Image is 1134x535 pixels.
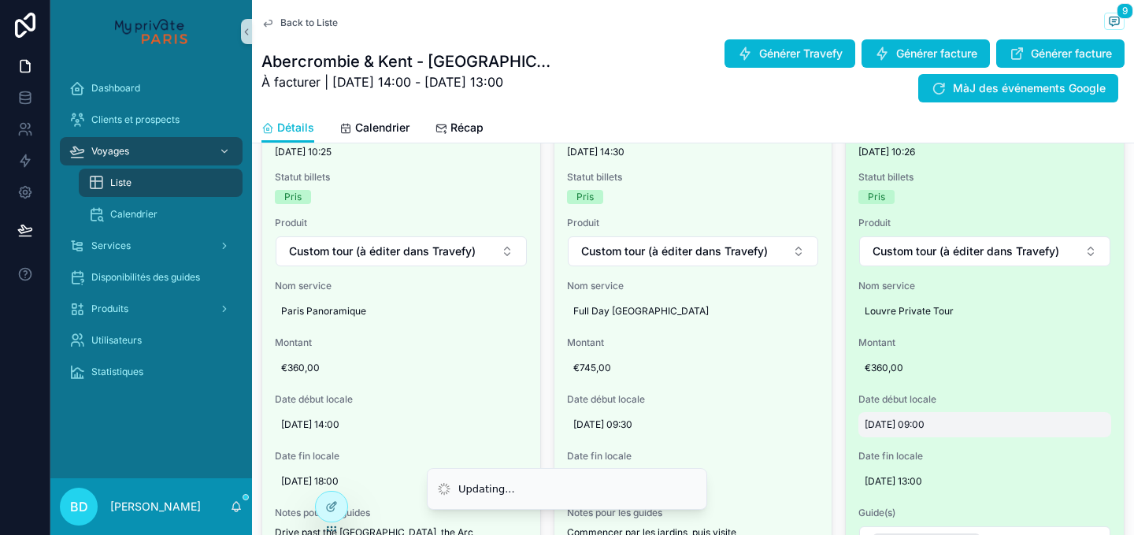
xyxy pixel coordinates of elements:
button: Select Button [568,236,819,266]
a: Statistiques [60,358,243,386]
span: 9 [1117,3,1133,19]
a: Calendrier [339,113,409,145]
span: [DATE] 10:25 [275,146,528,158]
span: Statut billets [858,171,1111,184]
a: Clients et prospects [60,106,243,134]
div: Pris [868,190,885,204]
span: Récap [450,120,484,136]
a: Liste [79,169,243,197]
span: Services [91,240,131,252]
div: Pris [284,190,302,204]
button: Générer Travefy [724,39,855,68]
span: Date début locale [858,393,1111,406]
span: Liste [110,176,132,189]
a: Produits [60,295,243,323]
img: App logo [115,19,187,44]
span: Date fin locale [858,450,1111,463]
span: Générer Travefy [759,46,843,61]
a: Détails [261,113,314,143]
a: Services [60,232,243,260]
span: Back to Liste [280,17,338,29]
span: Nom service [275,280,528,292]
a: Back to Liste [261,17,338,29]
a: Disponibilités des guides [60,263,243,292]
span: €745,00 [573,362,813,374]
a: Voyages [60,137,243,165]
span: Notes pour les guides [567,507,820,519]
a: Dashboard [60,74,243,102]
span: Produits [91,303,128,315]
span: [DATE] 14:30 [567,146,820,158]
span: [DATE] 09:30 [573,418,813,431]
span: [DATE] 18:00 [281,475,521,488]
span: Statut billets [275,171,528,184]
span: Produit [858,217,1111,229]
span: Montant [567,336,820,349]
span: MàJ des événements Google [953,80,1106,96]
button: Générer facture [996,39,1125,68]
span: Date début locale [567,393,820,406]
span: €360,00 [865,362,1105,374]
span: Nom service [567,280,820,292]
button: Générer facture [862,39,990,68]
span: Clients et prospects [91,113,180,126]
a: Récap [435,113,484,145]
span: Notes pour les guides [275,507,528,519]
span: Paris Panoramique [281,305,521,318]
span: Custom tour (à éditer dans Travefy) [289,243,476,259]
span: Détails [277,120,314,136]
p: [PERSON_NAME] [110,499,201,515]
button: MàJ des événements Google [918,74,1118,102]
span: Custom tour (à éditer dans Travefy) [581,243,768,259]
a: Utilisateurs [60,326,243,355]
span: Voyages [91,145,129,158]
div: scrollable content [50,63,252,407]
span: Montant [275,336,528,349]
span: Disponibilités des guides [91,271,200,284]
span: Custom tour (à éditer dans Travefy) [873,243,1059,259]
span: BD [70,497,88,516]
span: Calendrier [355,120,409,136]
span: [DATE] 10:26 [858,146,1111,158]
span: À facturer | [DATE] 14:00 - [DATE] 13:00 [261,72,558,91]
button: Select Button [859,236,1110,266]
span: Guide(s) [858,507,1111,519]
span: Produit [567,217,820,229]
span: Date fin locale [567,450,820,463]
span: Dashboard [91,82,140,95]
span: Statistiques [91,366,143,378]
a: Calendrier [79,200,243,228]
span: Montant [858,336,1111,349]
span: Louvre Private Tour [865,305,1105,318]
span: [DATE] 13:00 [865,475,1105,488]
div: Updating... [458,481,515,497]
span: Produit [275,217,528,229]
span: Générer facture [896,46,977,61]
span: Full Day [GEOGRAPHIC_DATA] [573,305,813,318]
button: Select Button [276,236,527,266]
span: Statut billets [567,171,820,184]
span: [DATE] 14:00 [281,418,521,431]
span: Utilisateurs [91,334,142,347]
span: Date début locale [275,393,528,406]
span: Calendrier [110,208,157,221]
div: Pris [576,190,594,204]
h1: Abercrombie & Kent - [GEOGRAPHIC_DATA] [261,50,558,72]
span: Nom service [858,280,1111,292]
span: [DATE] 09:00 [865,418,1105,431]
button: 9 [1104,13,1125,32]
span: Date fin locale [275,450,528,463]
span: €360,00 [281,362,521,374]
span: Générer facture [1031,46,1112,61]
